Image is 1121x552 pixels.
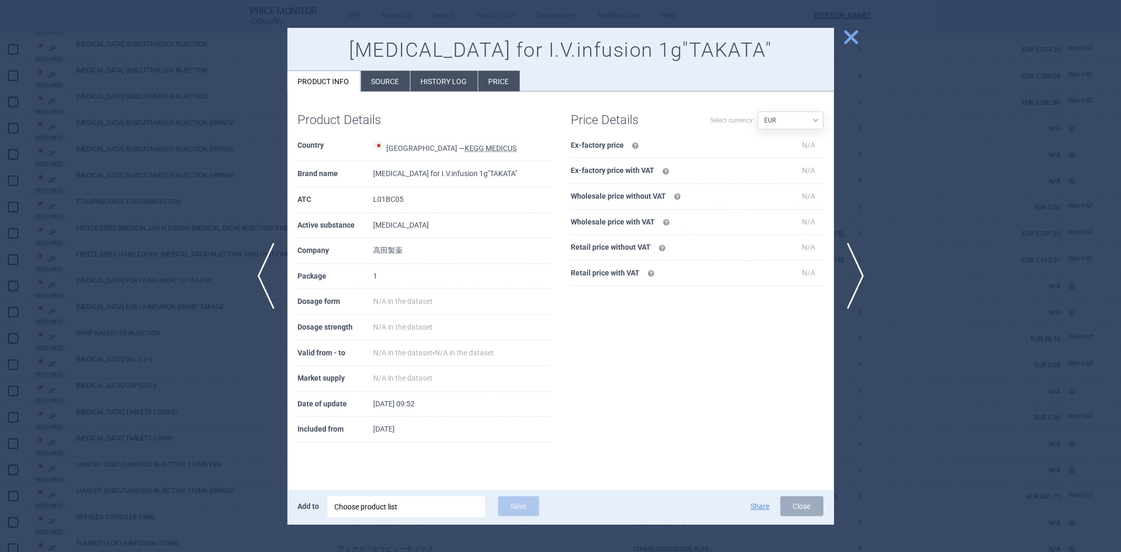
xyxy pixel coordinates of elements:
[571,113,697,128] h1: Price Details
[435,349,495,357] span: N/A in the dataset
[374,297,433,305] span: N/A in the dataset
[803,243,816,251] span: N/A
[374,374,433,382] span: N/A in the dataset
[803,192,816,200] span: N/A
[498,496,539,516] button: Save
[374,238,550,264] td: 高田製薬
[298,238,374,264] th: Company
[478,71,520,91] li: Price
[374,392,550,417] td: [DATE] 09:52
[571,158,747,184] th: Ex-factory price with VAT
[298,417,374,443] th: Included from
[374,349,433,357] span: N/A in the dataset
[298,187,374,213] th: ATC
[711,111,755,129] label: Select currency:
[465,144,517,152] abbr: KEGG MEDICUS — Integrated database provided by Kyoto Encyclopedia of Genes and Genomes.
[374,264,550,290] td: 1
[410,71,478,91] li: History log
[571,133,747,159] th: Ex-factory price
[327,496,485,517] div: Choose product list
[374,140,384,151] img: Japan
[298,213,374,239] th: Active substance
[803,166,816,175] span: N/A
[803,269,816,277] span: N/A
[298,392,374,417] th: Date of update
[571,235,747,261] th: Retail price without VAT
[803,218,816,226] span: N/A
[571,210,747,236] th: Wholesale price with VAT
[374,133,550,162] td: [GEOGRAPHIC_DATA] —
[298,161,374,187] th: Brand name
[374,341,550,366] td: -
[298,315,374,341] th: Dosage strength
[298,133,374,162] th: Country
[803,141,816,149] span: N/A
[335,496,478,517] div: Choose product list
[751,503,770,510] button: Share
[374,417,550,443] td: [DATE]
[298,264,374,290] th: Package
[287,71,361,91] li: Product info
[374,187,550,213] td: L01BC05
[298,113,424,128] h1: Product Details
[298,496,320,516] p: Add to
[298,38,824,63] h1: [MEDICAL_DATA] for I.V.infusion 1g"TAKATA"
[361,71,410,91] li: Source
[571,184,747,210] th: Wholesale price without VAT
[780,496,824,516] button: Close
[374,213,550,239] td: [MEDICAL_DATA]
[571,261,747,287] th: Retail price with VAT
[374,323,433,331] span: N/A in the dataset
[298,289,374,315] th: Dosage form
[298,366,374,392] th: Market supply
[374,161,550,187] td: [MEDICAL_DATA] for I.V.infusion 1g"TAKATA"
[298,341,374,366] th: Valid from - to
